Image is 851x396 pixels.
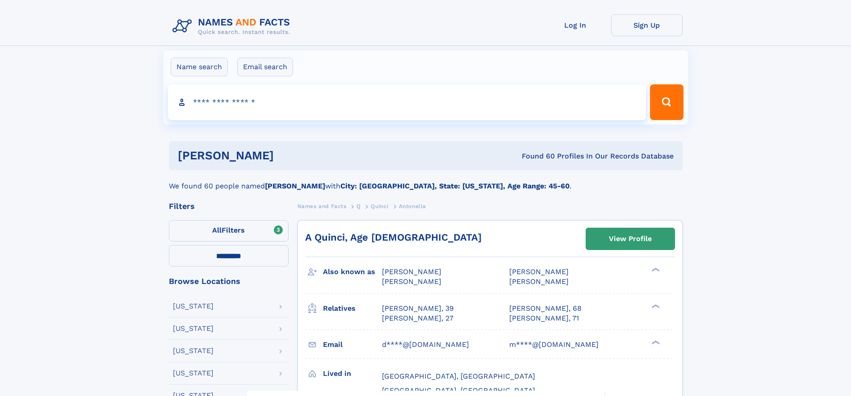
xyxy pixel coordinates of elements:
b: City: [GEOGRAPHIC_DATA], State: [US_STATE], Age Range: 45-60 [340,182,570,190]
div: ❯ [650,339,660,345]
h1: [PERSON_NAME] [178,150,398,161]
label: Filters [169,220,289,242]
span: [GEOGRAPHIC_DATA], [GEOGRAPHIC_DATA] [382,386,535,395]
h3: Email [323,337,382,352]
div: View Profile [609,229,652,249]
div: Browse Locations [169,277,289,285]
span: [PERSON_NAME] [382,277,441,286]
span: [GEOGRAPHIC_DATA], [GEOGRAPHIC_DATA] [382,372,535,380]
span: [PERSON_NAME] [382,267,441,276]
img: Logo Names and Facts [169,14,298,38]
h3: Lived in [323,366,382,381]
label: Name search [171,58,228,76]
a: Log In [540,14,611,36]
span: All [212,226,222,234]
label: Email search [237,58,293,76]
a: [PERSON_NAME], 68 [509,304,582,313]
a: Names and Facts [298,200,347,212]
span: Quinci [371,203,389,209]
h3: Relatives [323,301,382,316]
span: Q [356,203,361,209]
button: Search Button [650,84,683,120]
div: ❯ [650,303,660,309]
div: [US_STATE] [173,347,214,354]
input: search input [168,84,646,120]
span: Antonella [399,203,426,209]
div: Filters [169,202,289,210]
div: [US_STATE] [173,325,214,332]
div: We found 60 people named with . [169,170,683,192]
a: Q [356,200,361,212]
b: [PERSON_NAME] [265,182,325,190]
a: Quinci [371,200,389,212]
a: View Profile [586,228,675,250]
div: ❯ [650,267,660,273]
a: A Quinci, Age [DEMOGRAPHIC_DATA] [305,232,482,243]
div: Found 60 Profiles In Our Records Database [398,151,674,161]
a: [PERSON_NAME], 39 [382,304,454,313]
a: Sign Up [611,14,683,36]
h3: Also known as [323,264,382,279]
span: [PERSON_NAME] [509,267,569,276]
a: [PERSON_NAME], 71 [509,313,579,323]
span: [PERSON_NAME] [509,277,569,286]
div: [US_STATE] [173,370,214,377]
a: [PERSON_NAME], 27 [382,313,453,323]
div: [US_STATE] [173,303,214,310]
